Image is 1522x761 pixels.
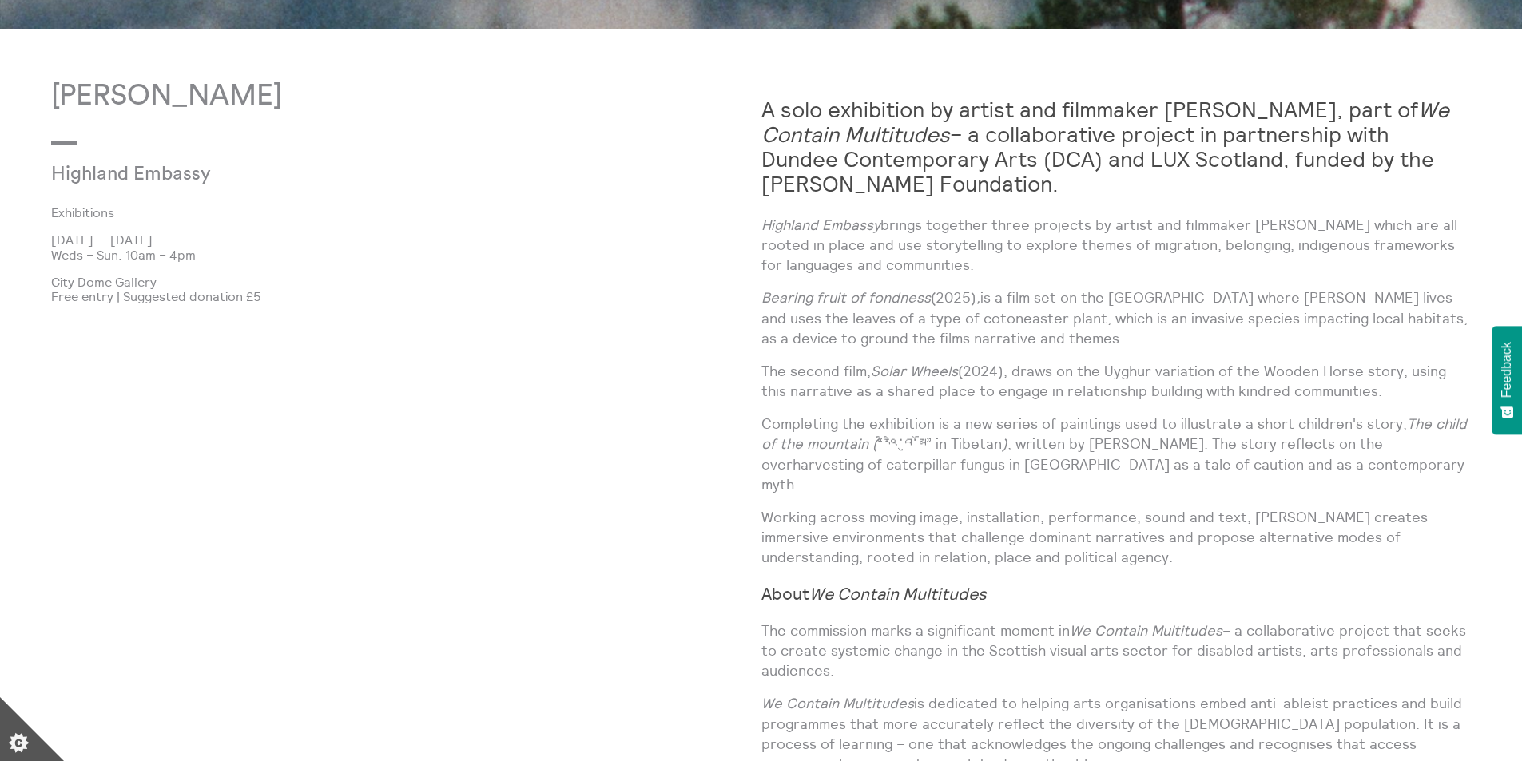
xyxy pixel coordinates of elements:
[761,96,1449,197] strong: A solo exhibition by artist and filmmaker [PERSON_NAME], part of – a collaborative project in par...
[871,362,958,380] em: Solar Wheels
[761,414,1467,453] em: The child of the mountain
[761,215,1472,275] p: brings together three projects by artist and filmmaker [PERSON_NAME] which are all rooted in plac...
[51,289,761,303] p: Free entry | Suggested donation £5
[761,361,1472,401] p: The second film, (2024), draws on the Uyghur variation of the Wooden Horse story, using this narr...
[872,434,877,453] em: (
[761,507,1472,568] p: Working across moving image, installation, performance, sound and text, [PERSON_NAME] creates imm...
[761,414,1472,494] p: Completing the exhibition is a new series of paintings used to illustrate a short children's stor...
[761,620,1472,681] p: The commission marks a significant moment in – a collaborative project that seeks to create syste...
[51,205,736,220] a: Exhibitions
[51,232,761,247] p: [DATE] — [DATE]
[809,583,987,604] em: We Contain Multitudes
[1492,326,1522,434] button: Feedback - Show survey
[1070,621,1222,640] em: We Contain Multitudes
[51,80,761,113] p: [PERSON_NAME]
[51,275,761,289] p: City Dome Gallery
[1002,434,1007,453] em: )
[976,288,980,307] em: ,
[761,287,1472,348] p: (2025) is a film set on the [GEOGRAPHIC_DATA] where [PERSON_NAME] lives and uses the leaves of a ...
[761,288,931,307] em: Bearing fruit of fondness
[51,248,761,262] p: Weds – Sun, 10am – 4pm
[761,96,1449,148] em: We Contain Multitudes
[761,583,987,604] strong: About
[761,694,914,712] em: We Contain Multitudes
[761,216,880,234] em: Highland Embassy
[1500,342,1514,398] span: Feedback
[51,164,524,186] p: Highland Embassy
